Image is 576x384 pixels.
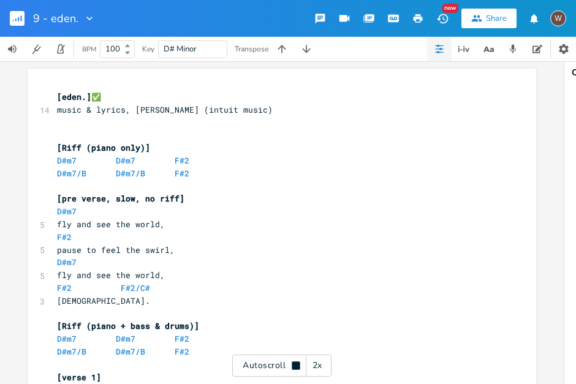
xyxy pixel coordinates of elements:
div: BPM [82,46,96,53]
button: Share [461,9,517,28]
span: D#m7 [116,155,135,166]
div: Autoscroll [232,355,332,377]
span: F#2 [175,346,189,357]
span: F#2 [175,155,189,166]
span: fly and see the world, [57,219,165,230]
button: New [430,7,455,29]
span: F#2 [175,168,189,179]
span: 9 - eden. [33,13,78,24]
span: F#2/C# [121,282,150,293]
span: ✅ [57,91,101,102]
span: D# Minor [164,43,197,55]
div: Share [486,13,507,24]
span: D#m7/B [57,346,86,357]
button: W [550,4,566,32]
span: D#m7 [116,333,135,344]
span: F#2 [57,282,72,293]
span: music & lyrics, [PERSON_NAME] (intuit music) [57,104,273,115]
span: [Riff (piano + bass & drums)] [57,320,199,331]
div: 2x [306,355,328,377]
div: Key [142,45,154,53]
span: [Riff (piano only)] [57,142,150,153]
span: [verse 1] [57,372,101,383]
span: pause to feel the swirl, [57,244,175,255]
span: [DEMOGRAPHIC_DATA]. [57,295,150,306]
span: [eden.] [57,91,91,102]
span: D#m7 [57,155,77,166]
span: [pre verse, slow, no riff] [57,193,184,204]
span: F#2 [57,232,72,243]
span: D#m7/B [57,168,86,179]
span: D#m7/B [116,168,145,179]
div: Transpose [235,45,268,53]
div: willem [550,10,566,26]
span: F#2 [175,333,189,344]
span: D#m7 [57,257,77,268]
span: D#m7/B [116,346,145,357]
span: D#m7 [57,333,77,344]
div: New [442,4,458,13]
span: D#m7 [57,206,77,217]
span: fly and see the world, [57,269,165,280]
